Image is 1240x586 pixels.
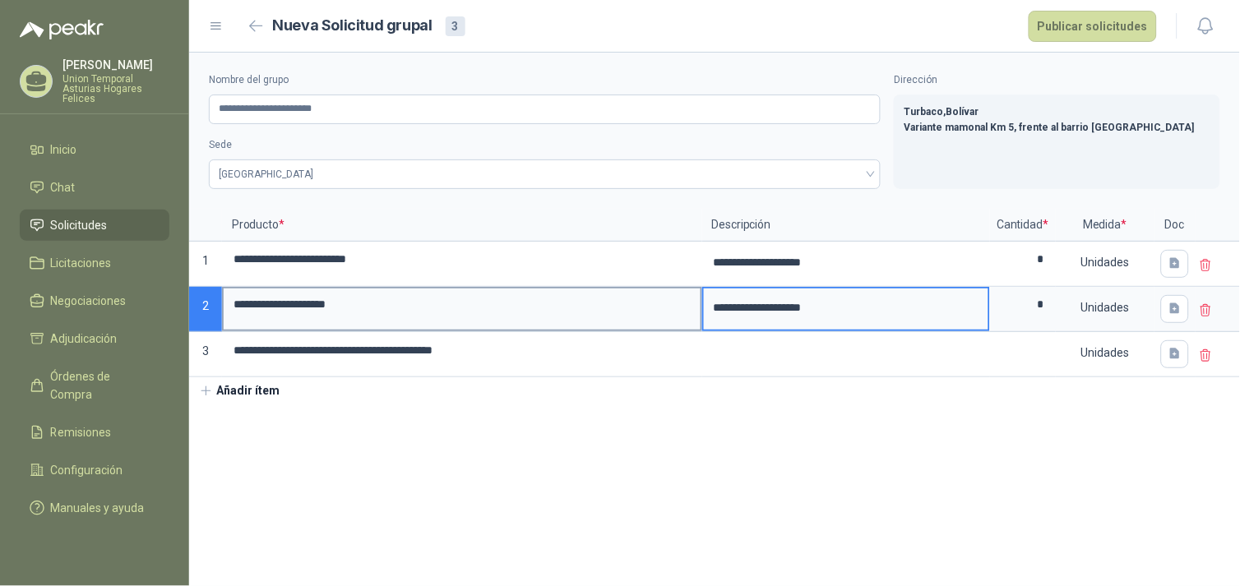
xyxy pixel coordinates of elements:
span: Remisiones [51,423,112,441]
a: Negociaciones [20,285,169,316]
span: Órdenes de Compra [51,367,154,404]
label: Sede [209,137,881,153]
img: Logo peakr [20,20,104,39]
span: Chat [51,178,76,196]
a: Licitaciones [20,247,169,279]
span: Configuración [51,461,123,479]
p: [PERSON_NAME] [62,59,169,71]
div: Unidades [1057,243,1153,281]
p: Union Temporal Asturias Hogares Felices [62,74,169,104]
div: Unidades [1057,334,1153,371]
p: Cantidad [990,209,1056,242]
span: Manuales y ayuda [51,499,145,517]
a: Solicitudes [20,210,169,241]
a: Órdenes de Compra [20,361,169,410]
span: Asturias [219,162,871,187]
button: Publicar solicitudes [1029,11,1157,42]
a: Chat [20,172,169,203]
a: Remisiones [20,417,169,448]
p: Variante mamonal Km 5, frente al barrio [GEOGRAPHIC_DATA] [904,120,1210,136]
a: Inicio [20,134,169,165]
a: Manuales y ayuda [20,492,169,524]
p: 1 [189,242,222,287]
p: Producto [222,209,702,242]
label: Dirección [894,72,1220,88]
span: Solicitudes [51,216,108,234]
span: Negociaciones [51,292,127,310]
div: Unidades [1057,288,1153,326]
p: Descripción [702,209,990,242]
a: Adjudicación [20,323,169,354]
span: Licitaciones [51,254,112,272]
h2: Nueva Solicitud grupal [273,14,433,38]
p: Turbaco , Bolívar [904,104,1210,120]
button: Añadir ítem [189,377,290,405]
label: Nombre del grupo [209,72,881,88]
p: 2 [189,287,222,332]
p: Medida [1056,209,1154,242]
p: 3 [189,332,222,377]
span: Inicio [51,141,77,159]
div: 3 [446,16,465,36]
span: Adjudicación [51,330,118,348]
p: Doc [1154,209,1196,242]
a: Configuración [20,454,169,486]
